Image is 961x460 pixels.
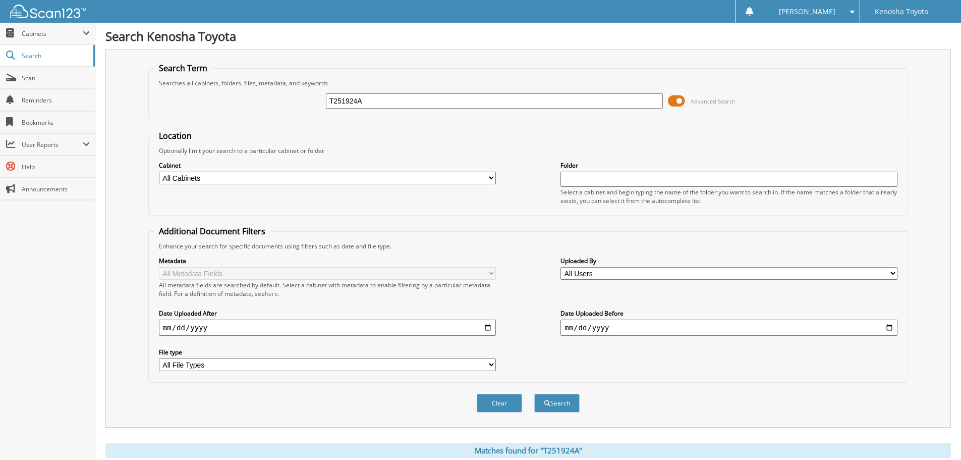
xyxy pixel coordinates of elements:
[159,257,496,265] label: Metadata
[159,320,496,336] input: start
[534,394,580,413] button: Search
[560,188,897,205] div: Select a cabinet and begin typing the name of the folder you want to search in. If the name match...
[10,5,86,18] img: scan123-logo-white.svg
[22,185,90,193] span: Announcements
[159,309,496,318] label: Date Uploaded After
[560,161,897,170] label: Folder
[154,146,902,155] div: Optionally limit your search to a particular cabinet or folder
[154,63,212,74] legend: Search Term
[22,96,90,105] span: Reminders
[779,9,835,15] span: [PERSON_NAME]
[154,226,270,237] legend: Additional Document Filters
[691,97,736,105] span: Advanced Search
[22,163,90,171] span: Help
[22,74,90,82] span: Scan
[265,289,278,298] a: here
[154,130,197,141] legend: Location
[22,140,83,149] span: User Reports
[105,443,951,458] div: Matches found for "T251924A"
[560,320,897,336] input: end
[105,28,951,44] h1: Search Kenosha Toyota
[560,309,897,318] label: Date Uploaded Before
[154,79,902,87] div: Searches all cabinets, folders, files, metadata, and keywords
[159,348,496,356] label: File type
[154,242,902,250] div: Enhance your search for specific documents using filters such as date and file type.
[159,161,496,170] label: Cabinet
[560,257,897,265] label: Uploaded By
[875,9,928,15] span: Kenosha Toyota
[477,394,522,413] button: Clear
[22,52,88,60] span: Search
[22,118,90,127] span: Bookmarks
[159,281,496,298] div: All metadata fields are searched by default. Select a cabinet with metadata to enable filtering b...
[22,29,83,38] span: Cabinets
